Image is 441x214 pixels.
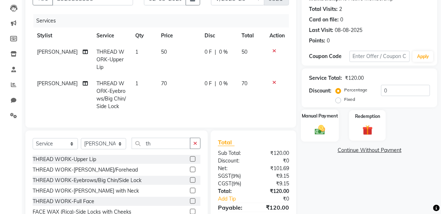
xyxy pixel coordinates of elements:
div: THREAD WORK-[PERSON_NAME]/Forehead [33,166,138,174]
label: Percentage [344,87,367,93]
div: 2 [339,5,342,13]
div: ₹120.00 [254,188,294,195]
div: THREAD WORK-Upper Lip [33,156,96,163]
div: ₹120.00 [345,74,364,82]
span: THREAD WORK-Upper Lip [96,49,124,70]
div: ₹120.00 [254,149,294,157]
div: ₹101.69 [254,165,294,172]
span: | [215,48,217,56]
span: [PERSON_NAME] [37,49,78,55]
th: Disc [201,28,238,44]
div: ( ) [213,180,254,188]
label: Manual Payment [302,112,338,119]
span: 1 [135,80,138,87]
div: THREAD WORK-Eyebrows/Big Chin/Side Lock [33,177,141,184]
span: 50 [242,49,248,55]
th: Action [265,28,289,44]
span: CGST [218,180,231,187]
div: ( ) [213,172,254,180]
input: Enter Offer / Coupon Code [350,51,410,62]
th: Price [157,28,200,44]
span: 9% [233,181,240,186]
span: 0 F [205,48,212,56]
div: ₹9.15 [254,180,294,188]
div: 0 [327,37,330,45]
div: Card on file: [309,16,339,24]
div: Net: [213,165,254,172]
th: Qty [131,28,157,44]
div: ₹0 [254,157,294,165]
div: Last Visit: [309,26,333,34]
span: Total [218,139,235,146]
span: 70 [242,80,248,87]
label: Redemption [355,113,380,120]
div: Service Total: [309,74,342,82]
span: 0 % [219,48,228,56]
span: [PERSON_NAME] [37,80,78,87]
button: Apply [413,51,433,62]
a: Continue Without Payment [303,147,436,154]
img: _gift.svg [359,124,376,137]
span: 9% [232,173,239,179]
span: 50 [161,49,167,55]
div: ₹120.00 [254,203,294,212]
a: Add Tip [213,195,260,203]
div: THREAD WORK-[PERSON_NAME] with Neck [33,187,139,195]
div: Services [33,14,294,28]
div: Total Visits: [309,5,338,13]
div: 0 [340,16,343,24]
div: ₹9.15 [254,172,294,180]
span: 0 % [219,80,228,87]
input: Search or Scan [132,138,190,149]
span: THREAD WORK-Eyebrows/Big Chin/Side Lock [96,80,126,110]
div: Points: [309,37,325,45]
th: Stylist [33,28,92,44]
span: SGST [218,173,231,179]
div: Coupon Code [309,53,349,60]
div: Payable: [213,203,254,212]
div: 08-08-2025 [335,26,362,34]
img: _cash.svg [312,124,329,136]
th: Total [238,28,265,44]
div: Sub Total: [213,149,254,157]
div: Discount: [309,87,331,95]
div: Total: [213,188,254,195]
span: 70 [161,80,167,87]
span: 1 [135,49,138,55]
div: THREAD WORK-Full Face [33,198,94,205]
div: Discount: [213,157,254,165]
span: 0 F [205,80,212,87]
span: | [215,80,217,87]
th: Service [92,28,131,44]
div: ₹0 [260,195,294,203]
label: Fixed [344,96,355,103]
